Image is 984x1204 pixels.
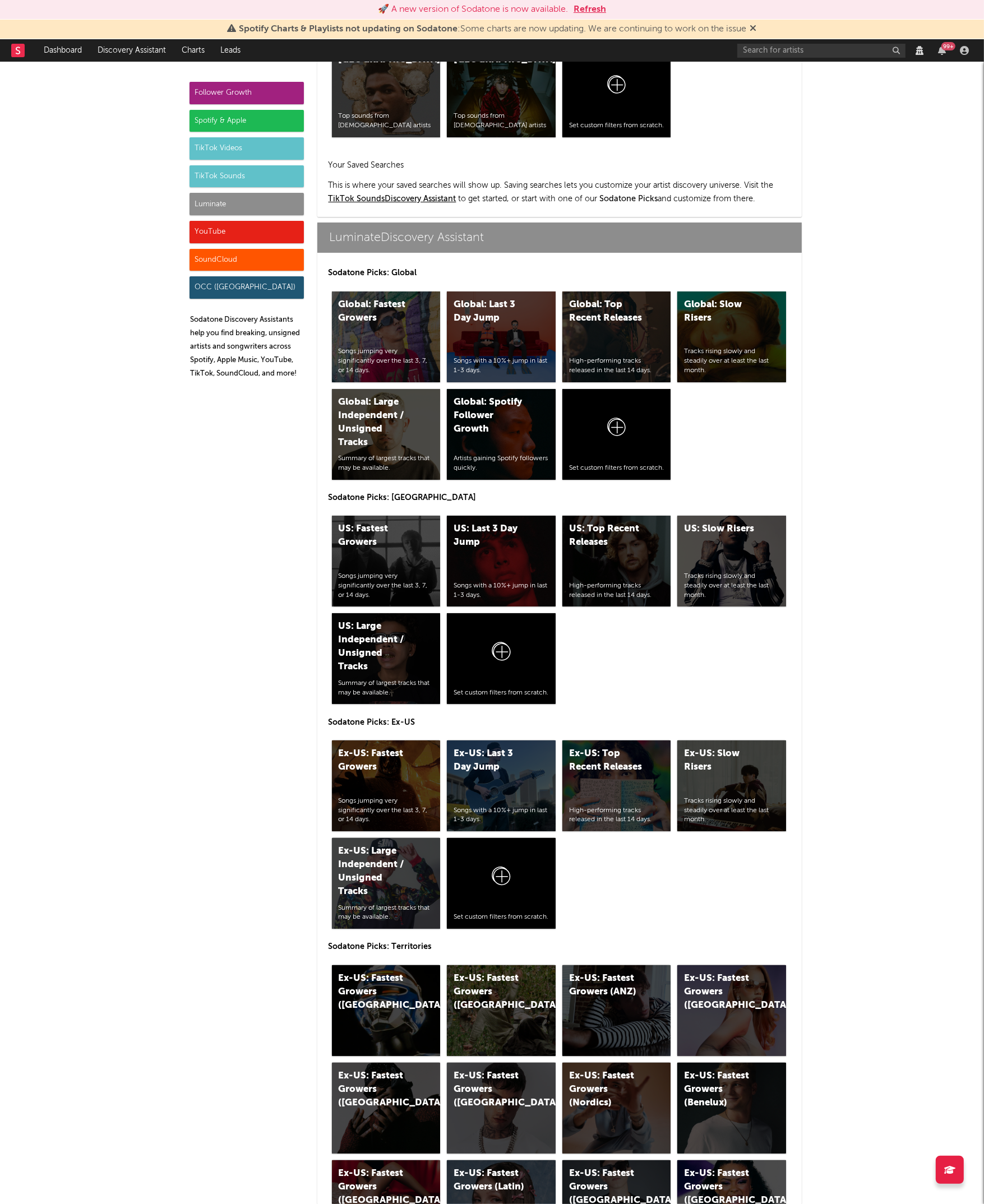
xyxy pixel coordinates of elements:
[454,396,530,436] div: Global: Spotify Follower Growth
[339,396,415,450] div: Global: Large Independent / Unsigned Tracks
[454,522,530,549] div: US: Last 3 Day Jump
[239,25,747,34] span: : Some charts are now updating. We are continuing to work on the issue
[339,620,415,674] div: US: Large Independent / Unsigned Tracks
[684,522,760,536] div: US: Slow Risers
[684,747,760,774] div: Ex-US: Slow Risers
[447,1063,556,1154] a: Ex-US: Fastest Growers ([GEOGRAPHIC_DATA])
[329,716,791,729] p: Sodatone Picks: Ex-US
[339,298,415,325] div: Global: Fastest Growers
[339,747,415,774] div: Ex-US: Fastest Growers
[332,1063,441,1154] a: Ex-US: Fastest Growers ([GEOGRAPHIC_DATA])
[332,613,441,704] a: US: Large Independent / Unsigned TracksSummary of largest tracks that may be available.
[329,266,791,280] p: Sodatone Picks: Global
[454,806,549,825] div: Songs with a 10%+ jump in last 1-3 days.
[562,965,671,1056] a: Ex-US: Fastest Growers (ANZ)
[569,1069,645,1110] div: Ex-US: Fastest Growers (Nordics)
[332,389,441,480] a: Global: Large Independent / Unsigned TracksSummary of largest tracks that may be available.
[339,845,415,899] div: Ex-US: Large Independent / Unsigned Tracks
[574,3,606,16] button: Refresh
[454,688,549,698] div: Set custom filters from scratch.
[339,972,415,1012] div: Ex-US: Fastest Growers ([GEOGRAPHIC_DATA])
[339,679,434,698] div: Summary of largest tracks that may be available.
[339,1069,415,1110] div: Ex-US: Fastest Growers ([GEOGRAPHIC_DATA])
[677,516,786,606] a: US: Slow RisersTracks rising slowly and steadily over at least the last month.
[562,389,671,480] a: Set custom filters from scratch.
[339,112,434,131] div: Top sounds from [DEMOGRAPHIC_DATA] artists
[329,159,791,172] h2: Your Saved Searches
[329,940,791,953] p: Sodatone Picks: Territories
[339,522,415,549] div: US: Fastest Growers
[447,291,556,382] a: Global: Last 3 Day JumpSongs with a 10%+ jump in last 1-3 days.
[569,356,664,376] div: High-performing tracks released in the last 14 days.
[569,972,645,999] div: Ex-US: Fastest Growers (ANZ)
[317,223,802,253] a: LuminateDiscovery Assistant
[191,313,304,381] p: Sodatone Discovery Assistants help you find breaking, unsigned artists and songwriters across Spo...
[212,39,248,62] a: Leads
[190,249,304,271] div: SoundCloud
[332,965,441,1056] a: Ex-US: Fastest Growers ([GEOGRAPHIC_DATA])
[454,972,530,1012] div: Ex-US: Fastest Growers ([GEOGRAPHIC_DATA])
[190,165,304,188] div: TikTok Sounds
[569,581,664,600] div: High-performing tracks released in the last 14 days.
[454,454,549,473] div: Artists gaining Spotify followers quickly.
[90,39,174,62] a: Discovery Assistant
[569,464,664,473] div: Set custom filters from scratch.
[562,1063,671,1154] a: Ex-US: Fastest Growers (Nordics)
[190,276,304,299] div: OCC ([GEOGRAPHIC_DATA])
[339,572,434,600] div: Songs jumping very significantly over the last 3, 7, or 14 days.
[332,740,441,831] a: Ex-US: Fastest GrowersSongs jumping very significantly over the last 3, 7, or 14 days.
[190,221,304,243] div: YouTube
[36,39,90,62] a: Dashboard
[562,291,671,382] a: Global: Top Recent ReleasesHigh-performing tracks released in the last 14 days.
[329,491,791,504] p: Sodatone Picks: [GEOGRAPHIC_DATA]
[239,25,458,34] span: Spotify Charts & Playlists not updating on Sodatone
[447,516,556,606] a: US: Last 3 Day JumpSongs with a 10%+ jump in last 1-3 days.
[332,516,441,606] a: US: Fastest GrowersSongs jumping very significantly over the last 3, 7, or 14 days.
[684,1069,760,1110] div: Ex-US: Fastest Growers (Benelux)
[569,298,645,325] div: Global: Top Recent Releases
[332,838,441,929] a: Ex-US: Large Independent / Unsigned TracksSummary of largest tracks that may be available.
[190,110,304,132] div: Spotify & Apple
[684,347,779,375] div: Tracks rising slowly and steadily over at least the last month.
[339,797,434,825] div: Songs jumping very significantly over the last 3, 7, or 14 days.
[447,965,556,1056] a: Ex-US: Fastest Growers ([GEOGRAPHIC_DATA])
[378,3,568,16] div: 🚀 A new version of Sodatone is now available.
[569,121,664,131] div: Set custom filters from scratch.
[938,46,946,55] button: 99+
[684,972,760,1012] div: Ex-US: Fastest Growers ([GEOGRAPHIC_DATA])
[600,195,658,203] span: Sodatone Picks
[447,389,556,480] a: Global: Spotify Follower GrowthArtists gaining Spotify followers quickly.
[454,298,530,325] div: Global: Last 3 Day Jump
[190,193,304,215] div: Luminate
[447,47,556,137] a: [GEOGRAPHIC_DATA]Top sounds from [DEMOGRAPHIC_DATA] artists
[684,797,779,825] div: Tracks rising slowly and steadily over at least the last month.
[677,965,786,1056] a: Ex-US: Fastest Growers ([GEOGRAPHIC_DATA])
[941,42,955,50] div: 99 +
[339,347,434,375] div: Songs jumping very significantly over the last 3, 7, or 14 days.
[447,613,556,704] a: Set custom filters from scratch.
[569,522,645,549] div: US: Top Recent Releases
[750,25,757,34] span: Dismiss
[569,747,645,774] div: Ex-US: Top Recent Releases
[677,291,786,382] a: Global: Slow RisersTracks rising slowly and steadily over at least the last month.
[339,454,434,473] div: Summary of largest tracks that may be available.
[454,356,549,376] div: Songs with a 10%+ jump in last 1-3 days.
[329,179,791,206] p: This is where your saved searches will show up. Saving searches lets you customize your artist di...
[174,39,212,62] a: Charts
[339,904,434,923] div: Summary of largest tracks that may be available.
[454,581,549,600] div: Songs with a 10%+ jump in last 1-3 days.
[569,806,664,825] div: High-performing tracks released in the last 14 days.
[332,291,441,382] a: Global: Fastest GrowersSongs jumping very significantly over the last 3, 7, or 14 days.
[684,572,779,600] div: Tracks rising slowly and steadily over at least the last month.
[562,47,671,137] a: Set custom filters from scratch.
[737,44,906,58] input: Search for artists
[332,47,441,137] a: [GEOGRAPHIC_DATA]Top sounds from [DEMOGRAPHIC_DATA] artists
[454,1167,530,1194] div: Ex-US: Fastest Growers (Latin)
[562,516,671,606] a: US: Top Recent ReleasesHigh-performing tracks released in the last 14 days.
[677,1063,786,1154] a: Ex-US: Fastest Growers (Benelux)
[454,913,549,922] div: Set custom filters from scratch.
[190,82,304,104] div: Follower Growth
[454,112,549,131] div: Top sounds from [DEMOGRAPHIC_DATA] artists
[190,137,304,160] div: TikTok Videos
[447,838,556,929] a: Set custom filters from scratch.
